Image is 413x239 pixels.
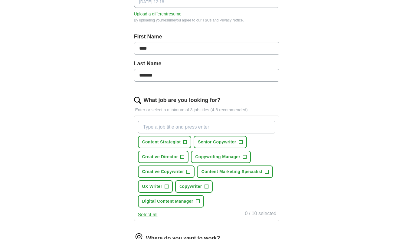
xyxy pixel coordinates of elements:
[138,211,158,218] button: Select all
[197,165,273,178] button: Content Marketing Specialist
[142,198,193,205] span: Digital Content Manager
[179,183,202,190] span: copywriter
[201,169,262,175] span: Content Marketing Specialist
[142,154,178,160] span: Creative Director
[138,165,195,178] button: Creative Copywriter
[142,169,184,175] span: Creative Copywriter
[175,180,212,193] button: copywriter
[202,18,211,22] a: T&Cs
[195,154,240,160] span: Copywriting Manager
[142,183,162,190] span: UX Writer
[138,180,173,193] button: UX Writer
[134,33,279,41] label: First Name
[194,136,247,148] button: Senior Copywriter
[138,136,192,148] button: Content Strategist
[198,139,236,145] span: Senior Copywriter
[134,107,279,113] p: Enter or select a minimum of 3 job titles (4-8 recommended)
[245,210,276,218] div: 0 / 10 selected
[134,97,141,104] img: search.png
[134,11,182,17] button: Upload a differentresume
[134,18,279,23] div: By uploading your resume you agree to our and .
[191,151,251,163] button: Copywriting Manager
[220,18,243,22] a: Privacy Notice
[138,121,275,133] input: Type a job title and press enter
[138,151,189,163] button: Creative Director
[142,139,181,145] span: Content Strategist
[134,60,279,68] label: Last Name
[138,195,204,208] button: Digital Content Manager
[144,96,221,104] label: What job are you looking for?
